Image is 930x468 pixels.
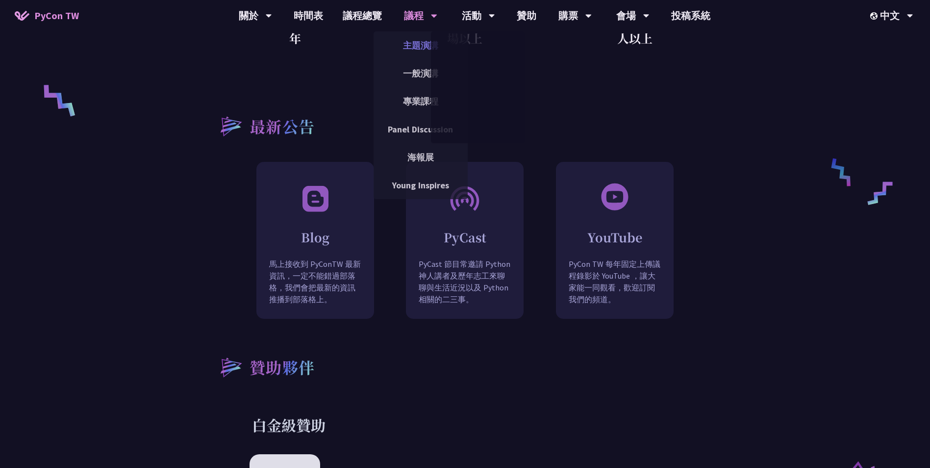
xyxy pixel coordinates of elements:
[406,229,523,246] h2: PyCast
[556,229,673,246] h2: YouTube
[556,258,673,320] p: PyCon TW 每年固定上傳議程錄影於 YouTube ，讓大家能一同觀看，歡迎訂閱我們的頻道。
[257,258,374,320] p: 馬上接收到 PyConTW 最新資訊，一定不能錯過部落格，我們會把最新的資訊推播到部落格上。
[550,28,720,48] p: 人以上
[374,174,468,197] a: Young Inspires
[374,62,468,85] a: 一般演講
[374,90,468,113] a: 專業課程
[210,348,250,386] img: heading-bullet
[250,114,315,138] h2: 最新公告
[374,34,468,57] a: 主題演講
[250,355,315,379] h2: 贊助夥伴
[374,146,468,169] a: 海報展
[374,118,468,141] a: Panel Discussion
[252,415,679,435] h3: 白金級贊助
[15,11,29,21] img: Home icon of PyCon TW 2025
[600,182,629,211] img: svg+xml;base64,PHN2ZyB3aWR0aD0iNjAiIGhlaWdodD0iNjAiIHZpZXdCb3g9IjAgMCA2MCA2MCIgZmlsbD0ibm9uZSIgeG...
[210,28,380,48] p: 年
[300,182,331,214] img: Blog.348b5bb.svg
[34,8,79,23] span: PyCon TW
[257,229,374,246] h2: Blog
[406,258,523,320] p: PyCast 節目常邀請 Python 神人講者及歷年志工來聊聊與生活近況以及 Python 相關的二三事。
[210,107,250,144] img: heading-bullet
[5,3,89,28] a: PyCon TW
[870,12,880,20] img: Locale Icon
